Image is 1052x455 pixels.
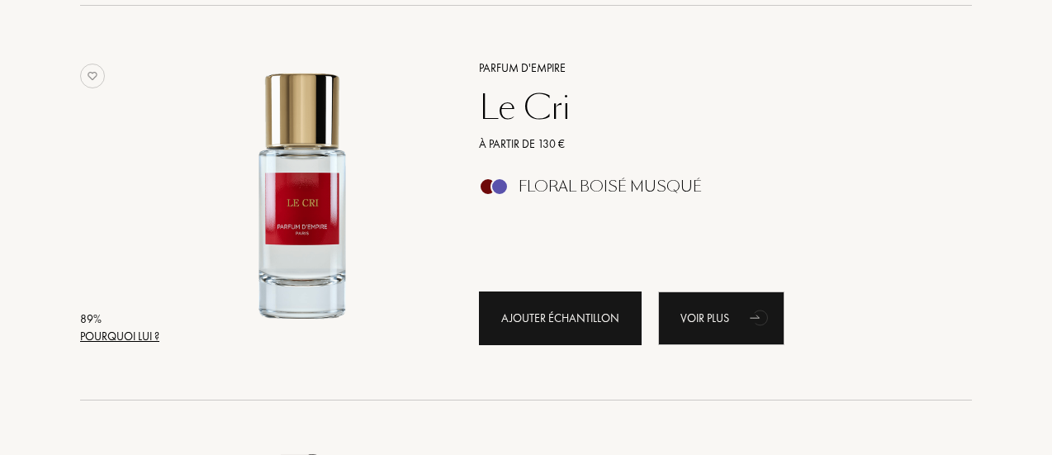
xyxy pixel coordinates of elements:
[467,182,948,200] a: Floral Boisé Musqué
[467,59,948,77] a: Parfum d'Empire
[519,178,702,196] div: Floral Boisé Musqué
[658,291,784,345] a: Voir plusanimation
[165,57,440,332] img: Le Cri Parfum d'Empire
[467,88,948,127] a: Le Cri
[658,291,784,345] div: Voir plus
[80,64,105,88] img: no_like_p.png
[467,135,948,153] a: À partir de 130 €
[744,301,777,334] div: animation
[80,310,159,328] div: 89 %
[80,328,159,345] div: Pourquoi lui ?
[479,291,642,345] div: Ajouter échantillon
[165,39,454,363] a: Le Cri Parfum d'Empire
